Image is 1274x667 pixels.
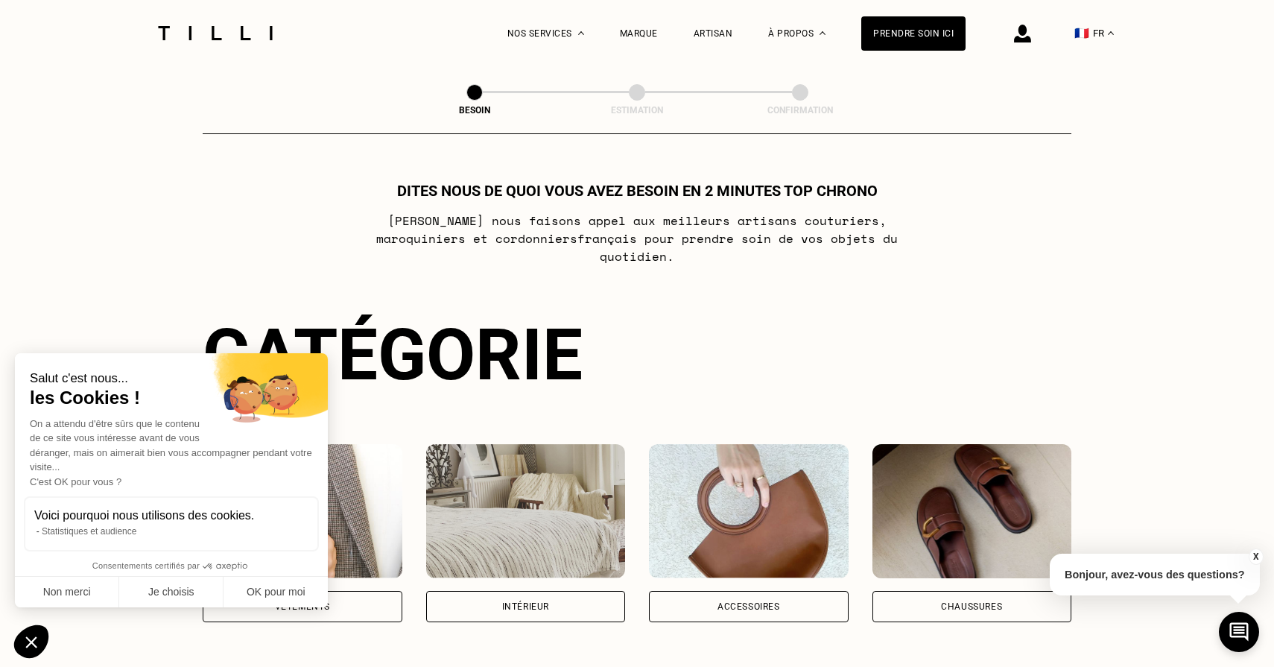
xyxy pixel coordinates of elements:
[1074,26,1089,40] span: 🇫🇷
[1248,549,1263,565] button: X
[153,26,278,40] img: Logo du service de couturière Tilli
[562,105,712,116] div: Estimation
[649,444,849,578] img: Accessoires
[694,28,733,39] a: Artisan
[397,182,878,200] h1: Dites nous de quoi vous avez besoin en 2 minutes top chrono
[1014,25,1031,42] img: icône connexion
[1050,554,1260,595] p: Bonjour, avez-vous des questions?
[861,16,966,51] a: Prendre soin ici
[726,105,875,116] div: Confirmation
[342,212,933,265] p: [PERSON_NAME] nous faisons appel aux meilleurs artisans couturiers , maroquiniers et cordonniers ...
[400,105,549,116] div: Besoin
[1108,31,1114,35] img: menu déroulant
[717,602,780,611] div: Accessoires
[502,602,549,611] div: Intérieur
[426,444,626,578] img: Intérieur
[620,28,658,39] a: Marque
[820,31,825,35] img: Menu déroulant à propos
[275,602,330,611] div: Vêtements
[578,31,584,35] img: Menu déroulant
[203,313,1071,396] div: Catégorie
[872,444,1072,578] img: Chaussures
[941,602,1002,611] div: Chaussures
